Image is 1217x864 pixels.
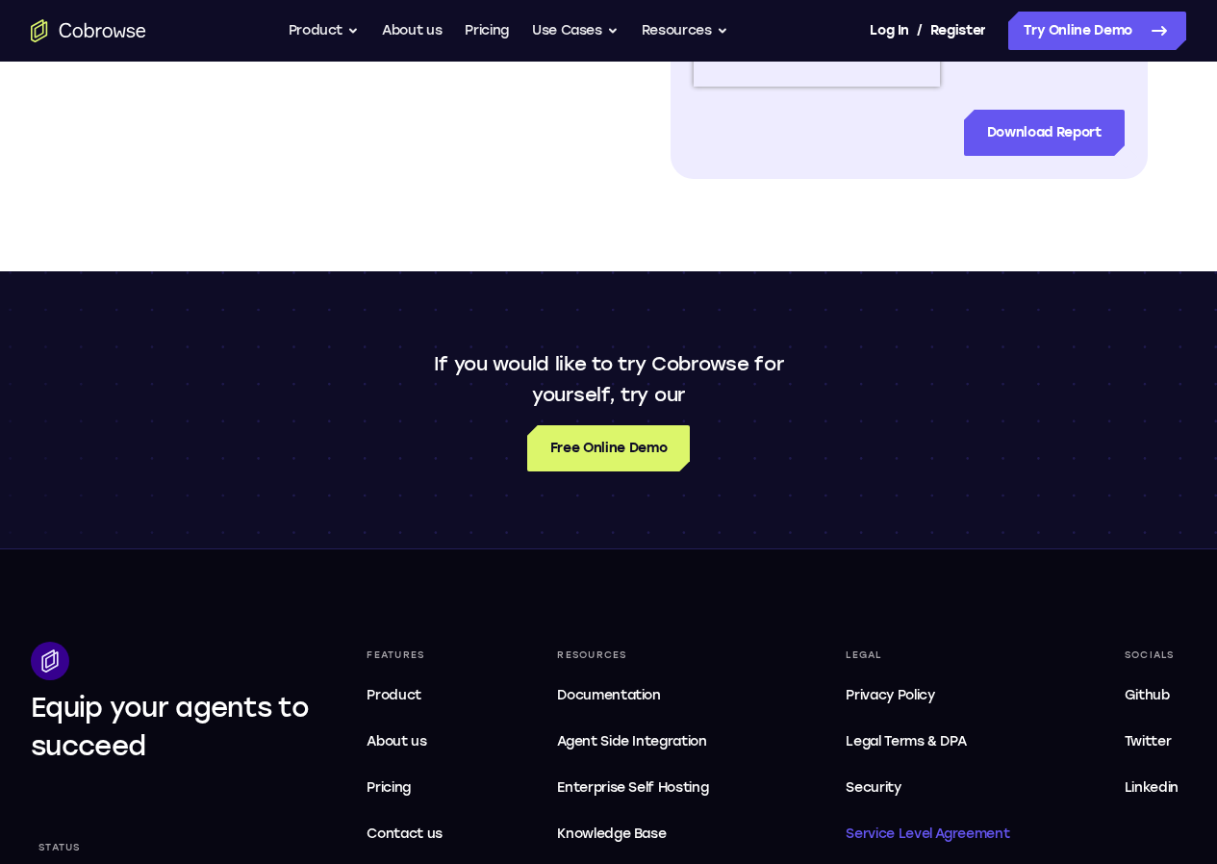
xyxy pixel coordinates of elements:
a: Register [930,12,986,50]
span: Contact us [367,826,443,842]
span: Linkedin [1125,779,1179,796]
a: About us [359,723,450,761]
a: Try Online Demo [1008,12,1186,50]
a: Twitter [1117,723,1186,761]
div: Features [359,642,450,669]
button: Product [289,12,360,50]
a: Product [359,676,450,715]
a: Pricing [359,769,450,807]
span: About us [367,733,426,750]
span: Documentation [557,687,660,703]
span: Github [1125,687,1170,703]
div: Resources [549,642,739,669]
a: Security [838,769,1017,807]
a: Legal Terms & DPA [838,723,1017,761]
span: Privacy Policy [846,687,934,703]
a: Free Online Demo [527,425,690,471]
span: Security [846,779,900,796]
a: Privacy Policy [838,676,1017,715]
span: Agent Side Integration [557,730,731,753]
a: Contact us [359,815,450,853]
a: Agent Side Integration [549,723,739,761]
span: Equip your agents to succeed [31,691,309,762]
div: Socials [1117,642,1186,669]
span: Enterprise Self Hosting [557,776,731,800]
span: Legal Terms & DPA [846,733,966,750]
div: Legal [838,642,1017,669]
span: Knowledge Base [557,826,666,842]
a: Log In [870,12,908,50]
a: Documentation [549,676,739,715]
span: Twitter [1125,733,1172,750]
a: Service Level Agreement [838,815,1017,853]
span: / [917,19,923,42]
span: Product [367,687,421,703]
div: Status [31,834,89,861]
p: If you would like to try Cobrowse for yourself, try our [424,348,794,410]
a: Linkedin [1117,769,1186,807]
a: Pricing [465,12,509,50]
span: Service Level Agreement [846,823,1009,846]
a: About us [382,12,442,50]
a: Github [1117,676,1186,715]
span: Pricing [367,779,411,796]
button: Resources [642,12,728,50]
a: Enterprise Self Hosting [549,769,739,807]
a: Go to the home page [31,19,146,42]
button: Use Cases [532,12,619,50]
a: Knowledge Base [549,815,739,853]
input: Download Report [964,110,1125,156]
